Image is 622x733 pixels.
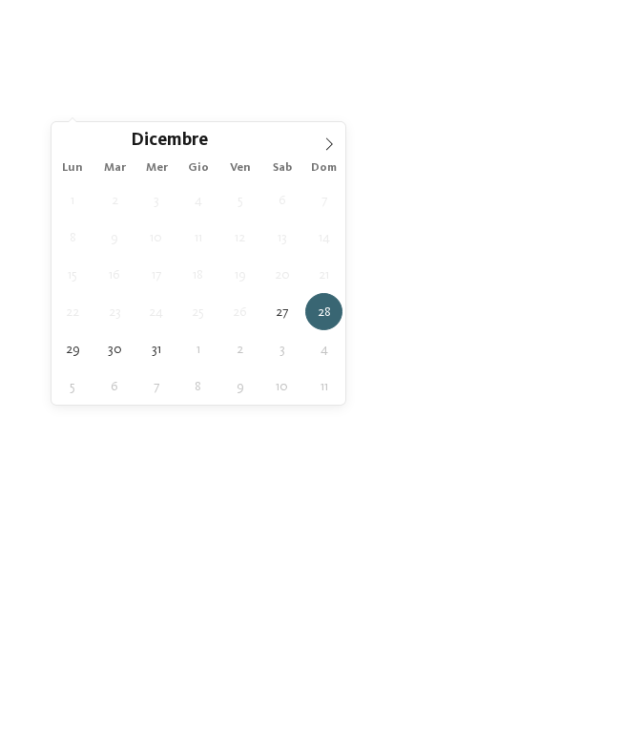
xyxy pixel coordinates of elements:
[54,219,92,256] span: Dicembre 8, 2025
[208,130,271,150] input: Year
[96,256,134,293] span: Dicembre 16, 2025
[137,367,175,405] span: Gennaio 7, 2026
[179,293,217,330] span: Dicembre 25, 2025
[305,330,342,367] span: Gennaio 4, 2026
[305,256,342,293] span: Dicembre 21, 2025
[263,293,301,330] span: Dicembre 27, 2025
[219,162,261,175] span: Ven
[303,162,345,175] span: Dom
[93,162,135,175] span: Mar
[305,293,342,330] span: Dicembre 28, 2025
[179,330,217,367] span: Gennaio 1, 2026
[221,256,259,293] span: Dicembre 19, 2025
[305,367,342,405] span: Gennaio 11, 2026
[137,256,175,293] span: Dicembre 17, 2025
[177,162,219,175] span: Gio
[96,293,134,330] span: Dicembre 23, 2025
[96,330,134,367] span: Dicembre 30, 2025
[570,372,575,389] span: /
[179,219,217,256] span: Dicembre 11, 2025
[263,256,301,293] span: Dicembre 20, 2025
[577,31,606,46] span: Menu
[82,80,541,97] span: [DATE]
[263,181,301,219] span: Dicembre 6, 2025
[131,133,208,151] span: Dicembre
[135,162,177,175] span: Mer
[179,181,217,219] span: Dicembre 4, 2025
[221,367,259,405] span: Gennaio 9, 2026
[263,219,301,256] span: Dicembre 13, 2025
[263,367,301,405] span: Gennaio 10, 2026
[137,219,175,256] span: Dicembre 10, 2025
[305,181,342,219] span: Dicembre 7, 2025
[54,367,92,405] span: Gennaio 5, 2026
[54,256,92,293] span: Dicembre 15, 2025
[137,330,175,367] span: Dicembre 31, 2025
[536,17,622,60] img: Familienhotels Südtirol
[137,181,175,219] span: Dicembre 3, 2025
[54,293,92,330] span: Dicembre 22, 2025
[575,372,588,389] span: 27
[82,115,541,133] span: [DATE]
[96,219,134,256] span: Dicembre 9, 2025
[261,162,303,175] span: Sab
[233,10,389,25] span: Ai vostri hotel preferiti
[263,330,301,367] span: Gennaio 3, 2026
[52,162,93,175] span: Lun
[221,293,259,330] span: Dicembre 26, 2025
[305,219,342,256] span: Dicembre 14, 2025
[179,256,217,293] span: Dicembre 18, 2025
[137,293,175,330] span: Dicembre 24, 2025
[221,330,259,367] span: Gennaio 2, 2026
[96,181,134,219] span: Dicembre 2, 2025
[179,367,217,405] span: Gennaio 8, 2026
[221,219,259,256] span: Dicembre 12, 2025
[54,181,92,219] span: Dicembre 1, 2025
[221,181,259,219] span: Dicembre 5, 2025
[54,330,92,367] span: Dicembre 29, 2025
[96,367,134,405] span: Gennaio 6, 2026
[558,372,570,389] span: 27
